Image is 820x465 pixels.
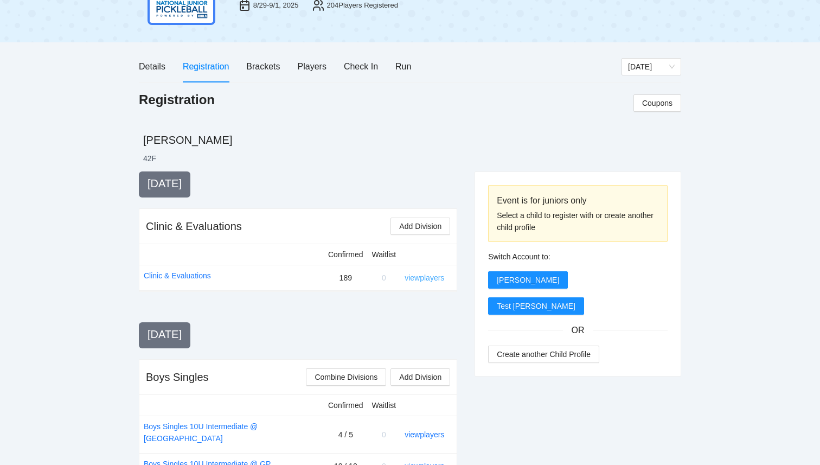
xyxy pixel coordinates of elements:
span: Saturday [628,59,675,75]
span: Combine Divisions [315,371,377,383]
div: Confirmed [328,399,363,411]
a: view players [405,273,444,282]
div: Brackets [246,60,280,73]
span: Add Division [399,220,441,232]
button: Create another Child Profile [488,346,599,363]
span: [DATE] [148,177,182,189]
button: [PERSON_NAME] [488,271,568,289]
a: Clinic & Evaluations [144,270,211,282]
div: Waitlist [372,249,396,260]
button: Add Division [390,218,450,235]
div: Clinic & Evaluations [146,219,242,234]
div: Details [139,60,165,73]
span: Add Division [399,371,441,383]
div: Run [395,60,411,73]
li: 42 F [143,153,156,164]
div: Check In [344,60,378,73]
span: OR [563,323,593,337]
span: Coupons [642,97,672,109]
div: Boys Singles [146,370,209,385]
div: Registration [183,60,229,73]
td: 4 / 5 [324,416,368,453]
div: Select a child to register with or create another child profile [497,209,659,233]
button: Coupons [633,94,681,112]
td: 189 [324,265,368,290]
h2: [PERSON_NAME] [143,132,681,148]
div: Event is for juniors only [497,194,659,207]
div: Confirmed [328,249,363,260]
span: [DATE] [148,328,182,340]
button: Add Division [390,368,450,386]
span: Test [PERSON_NAME] [497,300,575,312]
div: Waitlist [372,399,396,411]
span: [PERSON_NAME] [497,274,559,286]
div: Switch Account to: [488,251,668,263]
span: Create another Child Profile [497,348,591,360]
span: 0 [382,430,386,439]
button: Combine Divisions [306,368,386,386]
h1: Registration [139,91,215,109]
span: 0 [382,273,386,282]
a: view players [405,430,444,439]
button: Test [PERSON_NAME] [488,297,584,315]
div: Players [298,60,326,73]
a: Boys Singles 10U Intermediate @ [GEOGRAPHIC_DATA] [144,421,319,444]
